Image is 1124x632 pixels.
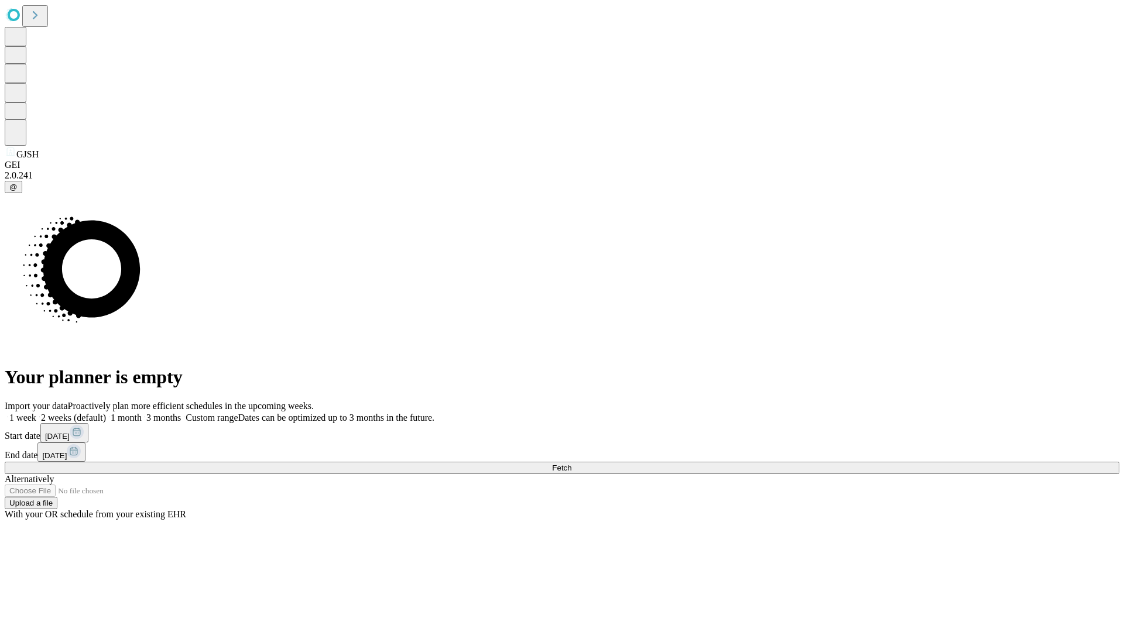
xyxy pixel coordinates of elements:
span: 1 month [111,413,142,423]
span: 1 week [9,413,36,423]
div: End date [5,442,1119,462]
span: GJSH [16,149,39,159]
div: 2.0.241 [5,170,1119,181]
h1: Your planner is empty [5,366,1119,388]
span: 2 weeks (default) [41,413,106,423]
span: Custom range [186,413,238,423]
div: Start date [5,423,1119,442]
button: Upload a file [5,497,57,509]
span: Dates can be optimized up to 3 months in the future. [238,413,434,423]
span: [DATE] [42,451,67,460]
span: Alternatively [5,474,54,484]
span: @ [9,183,18,191]
button: Fetch [5,462,1119,474]
span: [DATE] [45,432,70,441]
span: Proactively plan more efficient schedules in the upcoming weeks. [68,401,314,411]
button: @ [5,181,22,193]
span: Fetch [552,463,571,472]
button: [DATE] [40,423,88,442]
span: With your OR schedule from your existing EHR [5,509,186,519]
span: 3 months [146,413,181,423]
div: GEI [5,160,1119,170]
button: [DATE] [37,442,85,462]
span: Import your data [5,401,68,411]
